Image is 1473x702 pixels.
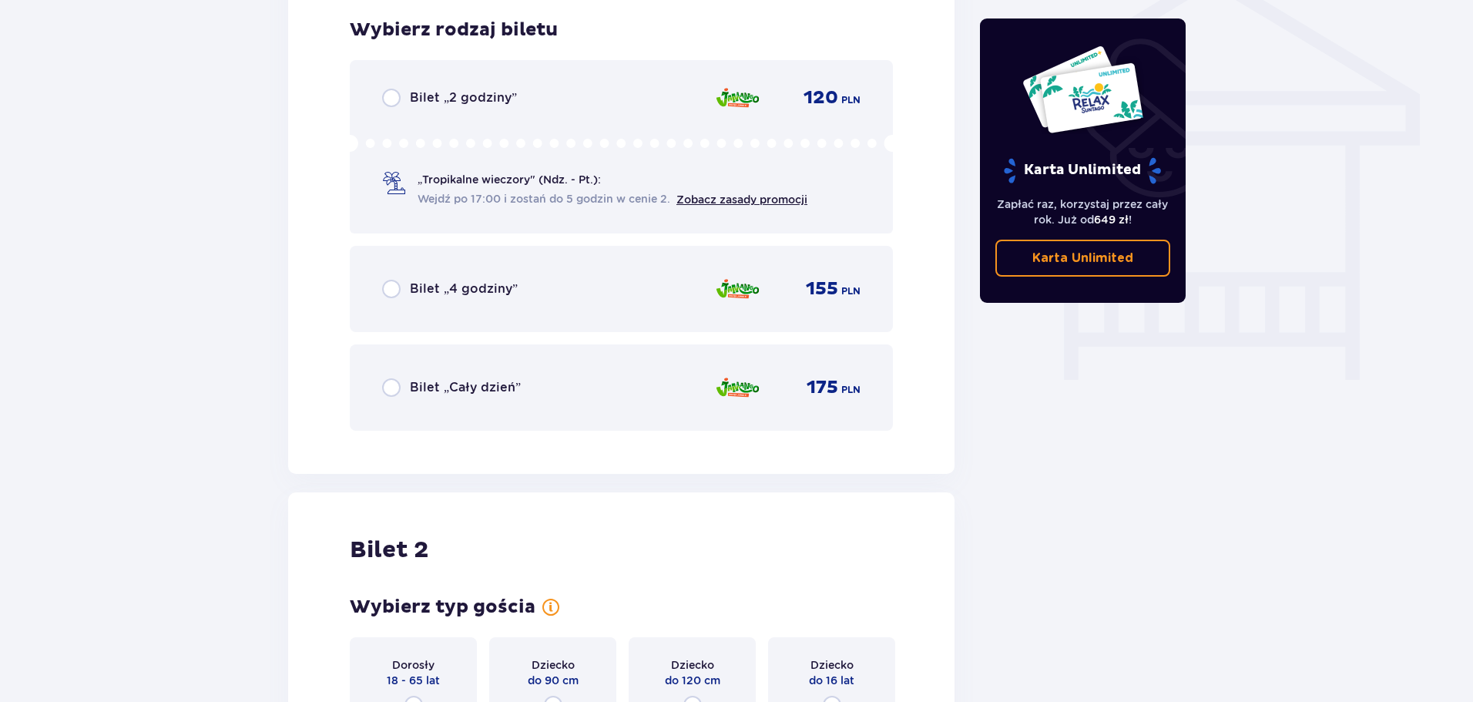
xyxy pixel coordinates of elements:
[350,18,558,42] h3: Wybierz rodzaj biletu
[532,657,575,673] span: Dziecko
[1032,250,1133,267] p: Karta Unlimited
[807,376,838,399] span: 175
[1022,45,1144,134] img: Dwie karty całoroczne do Suntago z napisem 'UNLIMITED RELAX', na białym tle z tropikalnymi liśćmi...
[804,86,838,109] span: 120
[392,657,435,673] span: Dorosły
[350,596,535,619] h3: Wybierz typ gościa
[809,673,854,688] span: do 16 lat
[350,536,428,565] h2: Bilet 2
[810,657,854,673] span: Dziecko
[995,196,1171,227] p: Zapłać raz, korzystaj przez cały rok. Już od !
[715,273,760,305] img: Jamango
[410,280,518,297] span: Bilet „4 godziny”
[387,673,440,688] span: 18 - 65 lat
[995,240,1171,277] a: Karta Unlimited
[841,284,861,298] span: PLN
[418,172,601,187] span: „Tropikalne wieczory" (Ndz. - Pt.):
[671,657,714,673] span: Dziecko
[806,277,838,301] span: 155
[665,673,720,688] span: do 120 cm
[841,383,861,397] span: PLN
[410,89,517,106] span: Bilet „2 godziny”
[841,93,861,107] span: PLN
[410,379,521,396] span: Bilet „Cały dzień”
[528,673,579,688] span: do 90 cm
[1094,213,1129,226] span: 649 zł
[418,191,670,207] span: Wejdź po 17:00 i zostań do 5 godzin w cenie 2.
[715,371,760,404] img: Jamango
[1002,157,1163,184] p: Karta Unlimited
[676,193,807,206] a: Zobacz zasady promocji
[715,82,760,114] img: Jamango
